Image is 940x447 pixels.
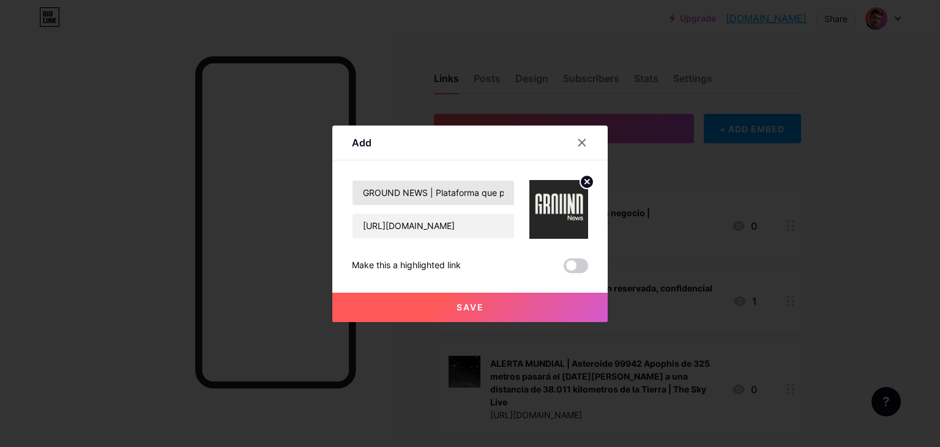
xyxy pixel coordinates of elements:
[352,135,371,150] div: Add
[352,181,514,205] input: Title
[529,180,588,239] img: link_thumbnail
[332,293,608,322] button: Save
[352,258,461,273] div: Make this a highlighted link
[457,302,484,312] span: Save
[352,214,514,238] input: URL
